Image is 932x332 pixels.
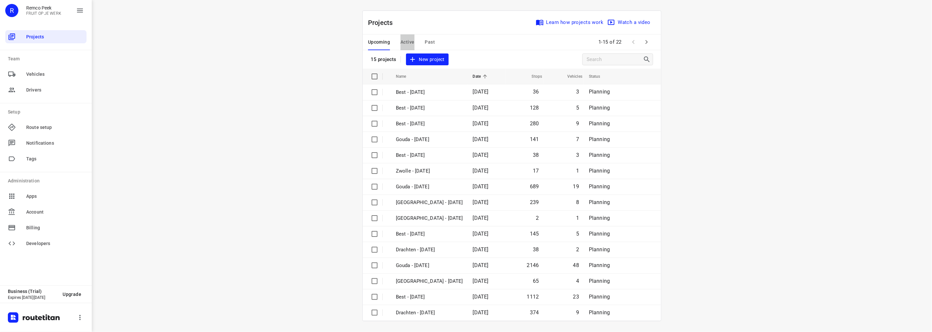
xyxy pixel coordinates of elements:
[8,55,87,62] p: Team
[406,53,449,66] button: New project
[26,224,84,231] span: Billing
[536,215,539,221] span: 2
[5,83,87,96] div: Drivers
[368,38,390,46] span: Upcoming
[26,240,84,247] span: Developers
[26,209,84,216] span: Account
[533,89,539,95] span: 36
[473,231,489,237] span: [DATE]
[533,152,539,158] span: 38
[396,104,463,112] p: Best - Thursday
[368,18,398,28] p: Projects
[589,183,610,190] span: Planning
[576,89,579,95] span: 3
[396,309,463,317] p: Drachten - Wednesday
[8,289,57,294] p: Business (Trial)
[26,87,84,93] span: Drivers
[523,73,542,80] span: Stops
[396,120,463,128] p: Best - Tuesday
[589,309,610,316] span: Planning
[5,136,87,150] div: Notifications
[5,237,87,250] div: Developers
[26,124,84,131] span: Route setup
[473,294,489,300] span: [DATE]
[596,35,624,49] span: 1-15 of 22
[576,278,579,284] span: 4
[396,167,463,175] p: Zwolle - [DATE]
[573,294,579,300] span: 23
[473,168,489,174] span: [DATE]
[63,292,81,297] span: Upgrade
[589,199,610,205] span: Planning
[530,105,539,111] span: 128
[527,262,539,268] span: 2146
[26,71,84,78] span: Vehicles
[371,56,397,62] p: 15 projects
[5,205,87,218] div: Account
[473,199,489,205] span: [DATE]
[576,199,579,205] span: 8
[396,136,463,143] p: Gouda - Friday
[576,231,579,237] span: 5
[5,152,87,165] div: Tags
[589,73,609,80] span: Status
[5,121,87,134] div: Route setup
[473,309,489,316] span: [DATE]
[576,246,579,253] span: 2
[5,4,18,17] div: R
[473,136,489,142] span: [DATE]
[26,156,84,162] span: Tags
[8,177,87,184] p: Administration
[473,215,489,221] span: [DATE]
[576,152,579,158] span: 3
[410,55,445,64] span: New project
[589,168,610,174] span: Planning
[576,309,579,316] span: 9
[530,136,539,142] span: 141
[640,35,653,49] span: Next Page
[26,193,84,200] span: Apps
[5,68,87,81] div: Vehicles
[576,105,579,111] span: 5
[627,35,640,49] span: Previous Page
[26,33,84,40] span: Projects
[5,221,87,234] div: Billing
[589,215,610,221] span: Planning
[396,199,463,206] p: Zwolle - Thursday
[589,89,610,95] span: Planning
[530,183,539,190] span: 689
[396,230,463,238] p: Best - Thursday
[8,295,57,300] p: Expires [DATE][DATE]
[589,105,610,111] span: Planning
[473,262,489,268] span: [DATE]
[473,89,489,95] span: [DATE]
[425,38,435,46] span: Past
[527,294,539,300] span: 1112
[396,278,463,285] p: Antwerpen - Wednesday
[589,231,610,237] span: Planning
[576,215,579,221] span: 1
[533,246,539,253] span: 38
[473,246,489,253] span: [DATE]
[396,183,463,191] p: Gouda - Thursday
[576,168,579,174] span: 1
[5,190,87,203] div: Apps
[530,199,539,205] span: 239
[573,183,579,190] span: 19
[530,231,539,237] span: 145
[473,73,490,80] span: Date
[559,73,582,80] span: Vehicles
[396,89,463,96] p: Best - Friday
[530,120,539,127] span: 280
[473,183,489,190] span: [DATE]
[589,246,610,253] span: Planning
[8,109,87,115] p: Setup
[396,215,463,222] p: Antwerpen - Thursday
[473,105,489,111] span: [DATE]
[533,168,539,174] span: 17
[396,262,463,269] p: Gouda - Wednesday
[26,5,61,10] p: Remco Peek
[589,120,610,127] span: Planning
[643,55,653,63] div: Search
[473,120,489,127] span: [DATE]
